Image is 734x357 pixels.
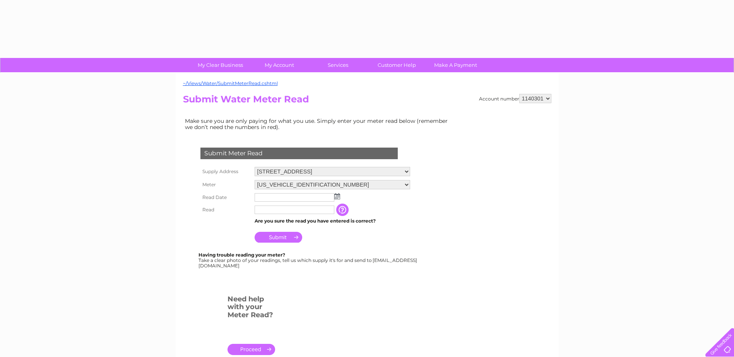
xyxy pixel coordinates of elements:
th: Supply Address [198,165,253,178]
h3: Need help with your Meter Read? [228,294,275,323]
th: Read Date [198,191,253,204]
input: Submit [255,232,302,243]
th: Meter [198,178,253,191]
img: ... [334,193,340,199]
a: Make A Payment [424,58,488,72]
a: My Clear Business [188,58,252,72]
div: Submit Meter Read [200,148,398,159]
th: Read [198,204,253,216]
div: Take a clear photo of your readings, tell us which supply it's for and send to [EMAIL_ADDRESS][DO... [198,252,418,268]
input: Information [336,204,350,216]
div: Account number [479,94,551,103]
td: Make sure you are only paying for what you use. Simply enter your meter read below (remember we d... [183,116,454,132]
b: Having trouble reading your meter? [198,252,285,258]
td: Are you sure the read you have entered is correct? [253,216,412,226]
a: Services [306,58,370,72]
a: My Account [247,58,311,72]
h2: Submit Water Meter Read [183,94,551,109]
a: ~/Views/Water/SubmitMeterRead.cshtml [183,80,278,86]
a: Customer Help [365,58,429,72]
a: . [228,344,275,355]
